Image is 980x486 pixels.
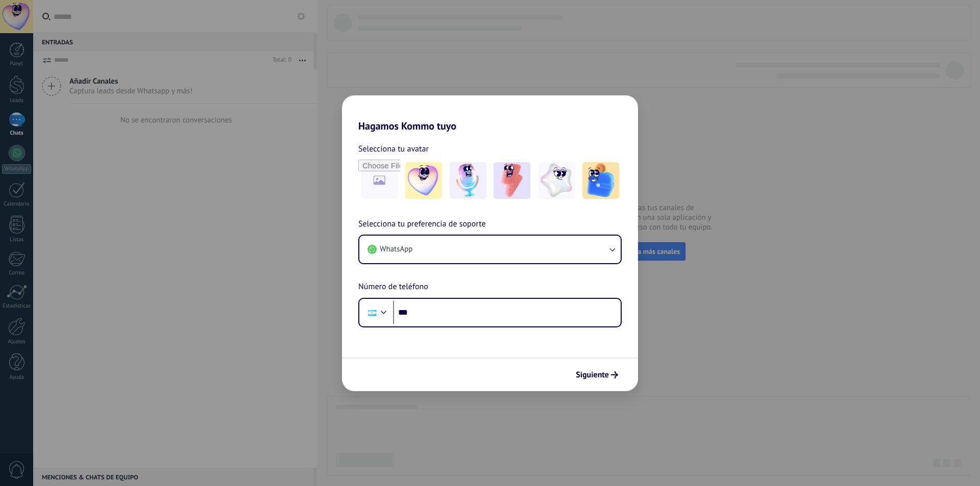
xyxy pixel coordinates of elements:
[358,142,429,156] span: Selecciona tu avatar
[405,162,442,199] img: -1.jpeg
[380,244,412,254] span: WhatsApp
[571,366,623,383] button: Siguiente
[450,162,486,199] img: -2.jpeg
[342,95,638,132] h2: Hagamos Kommo tuyo
[576,371,609,378] span: Siguiente
[362,302,382,323] div: Argentina: + 54
[359,236,621,263] button: WhatsApp
[358,218,486,231] span: Selecciona tu preferencia de soporte
[494,162,530,199] img: -3.jpeg
[358,280,428,294] span: Número de teléfono
[582,162,619,199] img: -5.jpeg
[538,162,575,199] img: -4.jpeg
